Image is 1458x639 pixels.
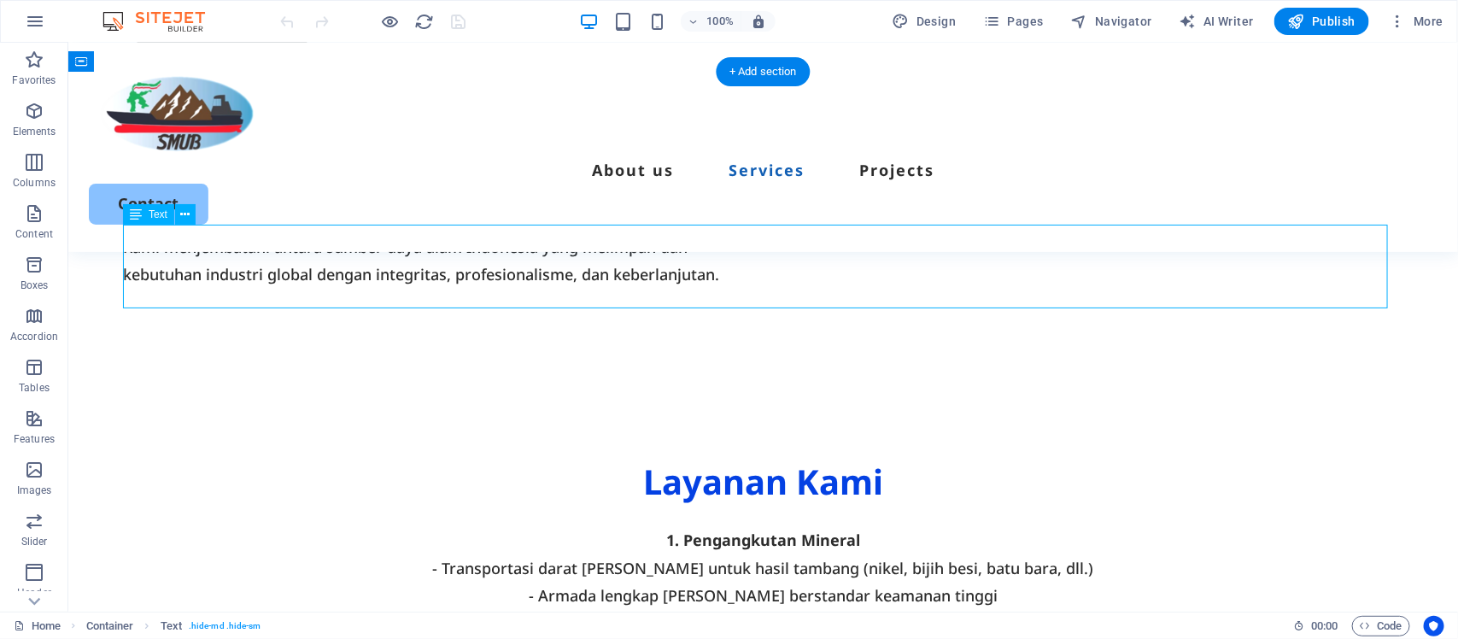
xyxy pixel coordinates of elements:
[17,586,51,600] p: Header
[1288,13,1356,30] span: Publish
[12,73,56,87] p: Favorites
[14,432,55,446] p: Features
[1180,13,1254,30] span: AI Writer
[1071,13,1152,30] span: Navigator
[1390,13,1443,30] span: More
[15,227,53,241] p: Content
[13,176,56,190] p: Columns
[19,381,50,395] p: Tables
[1064,8,1159,35] button: Navigator
[893,13,957,30] span: Design
[86,616,134,636] span: Click to select. Double-click to edit
[149,209,167,220] span: Text
[10,330,58,343] p: Accordion
[21,535,48,548] p: Slider
[20,278,49,292] p: Boxes
[1352,616,1410,636] button: Code
[1424,616,1444,636] button: Usercentrics
[886,8,963,35] div: Design (Ctrl+Alt+Y)
[380,11,401,32] button: Click here to leave preview mode and continue editing
[1323,619,1326,632] span: :
[983,13,1043,30] span: Pages
[706,11,734,32] h6: 100%
[976,8,1050,35] button: Pages
[716,57,811,86] div: + Add section
[189,616,261,636] span: . hide-md .hide-sm
[98,11,226,32] img: Editor Logo
[1311,616,1338,636] span: 00 00
[161,616,182,636] span: Click to select. Double-click to edit
[13,125,56,138] p: Elements
[86,616,261,636] nav: breadcrumb
[1274,8,1369,35] button: Publish
[1360,616,1402,636] span: Code
[1383,8,1450,35] button: More
[14,616,61,636] a: Click to cancel selection. Double-click to open Pages
[17,484,52,497] p: Images
[415,12,435,32] i: Reload page
[681,11,741,32] button: 100%
[886,8,963,35] button: Design
[1293,616,1338,636] h6: Session time
[414,11,435,32] button: reload
[1173,8,1261,35] button: AI Writer
[751,14,766,29] i: On resize automatically adjust zoom level to fit chosen device.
